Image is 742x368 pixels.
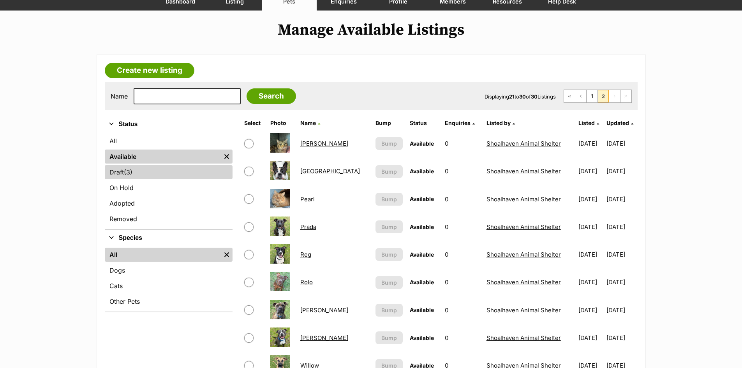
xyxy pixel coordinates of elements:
[247,88,296,104] input: Search
[531,93,538,100] strong: 30
[410,251,434,258] span: Available
[105,196,233,210] a: Adopted
[598,90,609,102] span: Page 2
[575,297,606,324] td: [DATE]
[300,278,313,286] a: Rolo
[375,165,403,178] button: Bump
[442,186,483,213] td: 0
[519,93,526,100] strong: 30
[105,63,194,78] a: Create new listing
[486,120,515,126] a: Listed by
[575,186,606,213] td: [DATE]
[381,278,397,287] span: Bump
[575,269,606,296] td: [DATE]
[442,130,483,157] td: 0
[606,130,637,157] td: [DATE]
[486,195,561,203] a: Shoalhaven Animal Shelter
[564,90,575,102] a: First page
[105,132,233,229] div: Status
[509,93,515,100] strong: 21
[375,331,403,344] button: Bump
[300,195,315,203] a: Pearl
[124,167,132,177] span: (3)
[606,158,637,185] td: [DATE]
[606,213,637,240] td: [DATE]
[300,251,311,258] a: Reg
[105,279,233,293] a: Cats
[442,324,483,351] td: 0
[221,150,233,164] a: Remove filter
[381,195,397,203] span: Bump
[105,263,233,277] a: Dogs
[300,306,348,314] a: [PERSON_NAME]
[486,334,561,342] a: Shoalhaven Animal Shelter
[410,195,434,202] span: Available
[105,150,221,164] a: Available
[105,233,233,243] button: Species
[564,90,632,103] nav: Pagination
[105,134,233,148] a: All
[575,158,606,185] td: [DATE]
[111,93,128,100] label: Name
[606,120,629,126] span: Updated
[442,241,483,268] td: 0
[410,306,434,313] span: Available
[105,294,233,308] a: Other Pets
[381,139,397,148] span: Bump
[578,120,595,126] span: Listed
[300,223,316,231] a: Prada
[300,140,348,147] a: [PERSON_NAME]
[410,335,434,341] span: Available
[442,269,483,296] td: 0
[410,140,434,147] span: Available
[300,334,348,342] a: [PERSON_NAME]
[221,248,233,262] a: Remove filter
[606,269,637,296] td: [DATE]
[407,117,441,129] th: Status
[300,120,320,126] a: Name
[375,220,403,233] button: Bump
[375,276,403,289] button: Bump
[486,120,511,126] span: Listed by
[375,137,403,150] button: Bump
[575,213,606,240] td: [DATE]
[381,334,397,342] span: Bump
[486,167,561,175] a: Shoalhaven Animal Shelter
[410,279,434,285] span: Available
[300,167,360,175] a: [GEOGRAPHIC_DATA]
[575,130,606,157] td: [DATE]
[105,181,233,195] a: On Hold
[410,224,434,230] span: Available
[241,117,267,129] th: Select
[381,306,397,314] span: Bump
[375,304,403,317] button: Bump
[105,165,233,179] a: Draft
[486,251,561,258] a: Shoalhaven Animal Shelter
[486,140,561,147] a: Shoalhaven Animal Shelter
[575,241,606,268] td: [DATE]
[105,248,221,262] a: All
[442,297,483,324] td: 0
[575,324,606,351] td: [DATE]
[381,167,397,176] span: Bump
[485,93,556,100] span: Displaying to of Listings
[578,120,599,126] a: Listed
[620,90,631,102] span: Last page
[105,246,233,312] div: Species
[606,324,637,351] td: [DATE]
[372,117,406,129] th: Bump
[445,120,475,126] a: Enquiries
[575,90,586,102] a: Previous page
[486,306,561,314] a: Shoalhaven Animal Shelter
[381,250,397,259] span: Bump
[410,168,434,174] span: Available
[486,223,561,231] a: Shoalhaven Animal Shelter
[606,186,637,213] td: [DATE]
[442,213,483,240] td: 0
[606,297,637,324] td: [DATE]
[105,119,233,129] button: Status
[442,158,483,185] td: 0
[375,193,403,206] button: Bump
[587,90,597,102] a: Page 1
[445,120,471,126] span: translation missing: en.admin.listings.index.attributes.enquiries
